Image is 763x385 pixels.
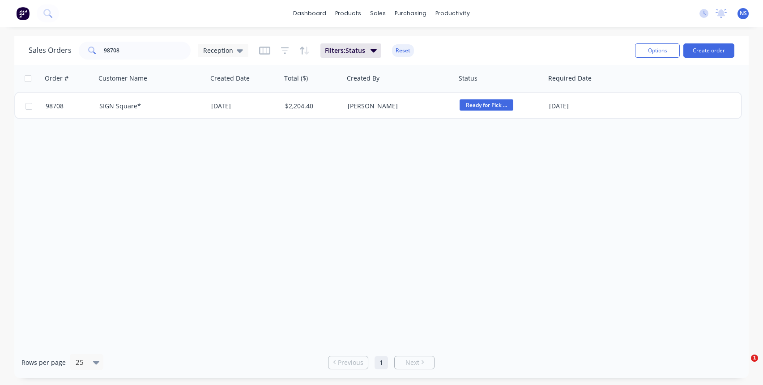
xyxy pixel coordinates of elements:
[104,42,191,60] input: Search...
[635,43,680,58] button: Options
[211,102,278,111] div: [DATE]
[392,44,414,57] button: Reset
[99,102,141,110] a: SIGN Square*
[324,356,438,369] ul: Pagination
[375,356,388,369] a: Page 1 is your current page
[45,74,68,83] div: Order #
[431,7,474,20] div: productivity
[289,7,331,20] a: dashboard
[46,102,64,111] span: 98708
[331,7,366,20] div: products
[733,355,754,376] iframe: Intercom live chat
[328,358,368,367] a: Previous page
[683,43,734,58] button: Create order
[549,102,620,111] div: [DATE]
[460,99,513,111] span: Ready for Pick ...
[740,9,747,17] span: NS
[459,74,477,83] div: Status
[395,358,434,367] a: Next page
[390,7,431,20] div: purchasing
[348,102,447,111] div: [PERSON_NAME]
[29,46,72,55] h1: Sales Orders
[285,102,338,111] div: $2,204.40
[21,358,66,367] span: Rows per page
[203,46,233,55] span: Reception
[210,74,250,83] div: Created Date
[338,358,363,367] span: Previous
[284,74,308,83] div: Total ($)
[548,74,592,83] div: Required Date
[347,74,379,83] div: Created By
[325,46,365,55] span: Filters: Status
[751,355,758,362] span: 1
[46,93,99,120] a: 98708
[366,7,390,20] div: sales
[16,7,30,20] img: Factory
[320,43,381,58] button: Filters:Status
[98,74,147,83] div: Customer Name
[405,358,419,367] span: Next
